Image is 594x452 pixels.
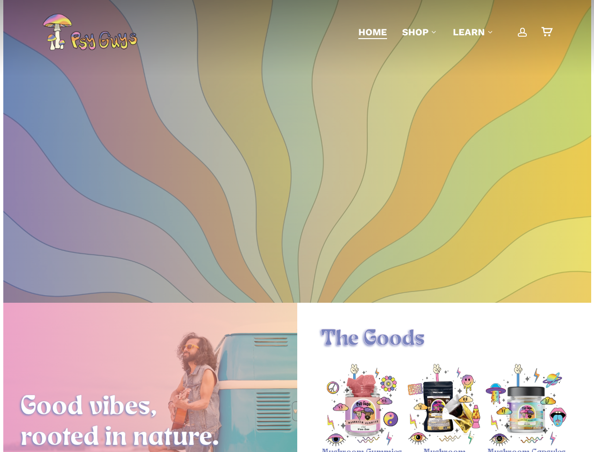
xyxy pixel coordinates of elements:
[402,25,438,39] a: Shop
[485,364,567,446] a: Mushroom Capsules
[358,26,387,38] span: Home
[402,26,428,38] span: Shop
[453,25,494,39] a: Learn
[485,364,567,446] img: Psychedelic mushroom capsules with colorful illustrations.
[321,326,567,353] h1: The Goods
[321,364,403,446] img: Psychedelic mushroom gummies with vibrant icons and symbols.
[321,364,403,446] a: Mushroom Gummies
[453,26,485,38] span: Learn
[42,13,137,51] img: PsyGuys
[403,364,485,446] a: Mushroom Chocolate Bar
[403,364,485,446] img: Psy Guys mushroom chocolate packaging with psychedelic designs.
[358,25,387,39] a: Home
